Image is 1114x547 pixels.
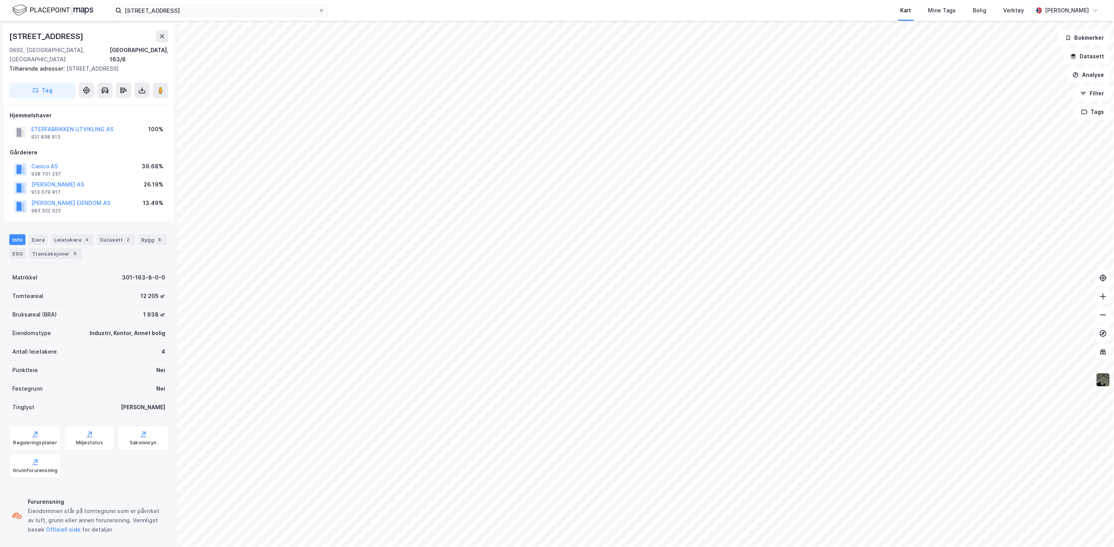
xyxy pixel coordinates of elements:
button: Filter [1074,86,1111,101]
div: Nei [156,384,165,393]
button: Datasett [1064,49,1111,64]
button: Tags [1075,104,1111,120]
div: Info [9,234,25,245]
div: 13.49% [143,198,163,208]
div: Bruksareal (BRA) [12,310,57,319]
div: Kart [901,6,911,15]
div: [GEOGRAPHIC_DATA], 163/8 [110,46,168,64]
div: 2 [124,236,132,244]
div: 4 [83,236,91,244]
div: Bolig [973,6,987,15]
div: 921 838 913 [31,134,60,140]
div: 938 701 237 [31,171,61,177]
div: Leietakere [51,234,94,245]
div: Matrikkel [12,273,37,282]
div: Datasett [97,234,135,245]
button: Tag [9,83,76,98]
div: 12 205 ㎡ [141,291,165,301]
button: Analyse [1066,67,1111,83]
div: [PERSON_NAME] [1045,6,1089,15]
div: 1 938 ㎡ [143,310,165,319]
div: Grunnforurensning [13,467,58,474]
div: Kontrollprogram for chat [1075,510,1114,547]
div: Transaksjoner [29,248,82,259]
div: Eiendomstype [12,329,51,338]
div: ESG [9,248,26,259]
div: 8 [156,236,164,244]
div: Verktøy [1004,6,1024,15]
div: Saksinnsyn [130,440,156,446]
div: Nei [156,366,165,375]
button: Bokmerker [1059,30,1111,46]
div: 39.68% [142,162,163,171]
img: logo.f888ab2527a4732fd821a326f86c7f29.svg [12,3,93,17]
div: 983 522 025 [31,208,61,214]
div: Industri, Kontor, Annet bolig [90,329,165,338]
div: Miljøstatus [76,440,103,446]
div: 4 [161,347,165,356]
div: 26.19% [144,180,163,189]
div: Gårdeiere [10,148,168,157]
div: Eiendommen står på tomtegrunn som er påvirket av luft, grunn eller annen forurensning. Vennligst ... [28,506,165,534]
div: Festegrunn [12,384,42,393]
div: Eiere [29,234,48,245]
input: Søk på adresse, matrikkel, gårdeiere, leietakere eller personer [122,5,318,16]
div: 913 079 817 [31,189,61,195]
div: Antall leietakere [12,347,57,356]
div: 301-163-8-0-0 [122,273,165,282]
div: [STREET_ADDRESS] [9,30,85,42]
div: Forurensning [28,497,165,506]
div: 100% [148,125,163,134]
div: [STREET_ADDRESS] [9,64,162,73]
img: 9k= [1096,373,1111,387]
div: Punktleie [12,366,38,375]
div: Tomteareal [12,291,43,301]
div: Tinglyst [12,403,34,412]
span: Tilhørende adresser: [9,65,66,72]
div: Reguleringsplaner [14,440,57,446]
div: 0692, [GEOGRAPHIC_DATA], [GEOGRAPHIC_DATA] [9,46,110,64]
div: Mine Tags [928,6,956,15]
div: Bygg [138,234,167,245]
div: 9 [71,250,79,257]
div: [PERSON_NAME] [121,403,165,412]
div: Hjemmelshaver [10,111,168,120]
iframe: Chat Widget [1075,510,1114,547]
